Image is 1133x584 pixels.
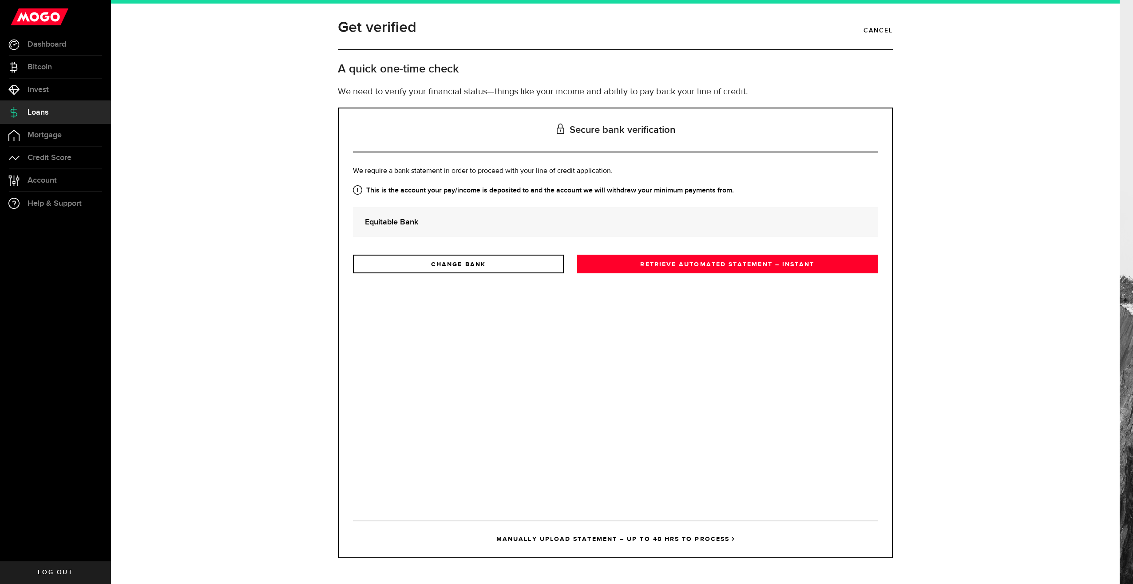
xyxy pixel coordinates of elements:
[353,168,613,175] span: We require a bank statement in order to proceed with your line of credit application.
[28,86,49,94] span: Invest
[864,23,893,38] a: Cancel
[353,255,564,273] a: CHANGE BANK
[28,154,71,162] span: Credit Score
[1096,547,1133,584] iframe: LiveChat chat widget
[28,131,62,139] span: Mortgage
[28,108,48,116] span: Loans
[38,569,73,576] span: Log out
[338,16,416,39] h1: Get verified
[28,200,82,208] span: Help & Support
[28,176,57,184] span: Account
[28,63,52,71] span: Bitcoin
[338,85,893,99] p: We need to verify your financial status—things like your income and ability to pay back your line...
[577,255,878,273] a: RETRIEVE AUTOMATED STATEMENT – INSTANT
[338,62,893,76] h2: A quick one-time check
[365,216,866,228] strong: Equitable Bank
[353,108,878,152] h3: Secure bank verification
[353,185,878,196] strong: This is the account your pay/income is deposited to and the account we will withdraw your minimum...
[28,40,66,48] span: Dashboard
